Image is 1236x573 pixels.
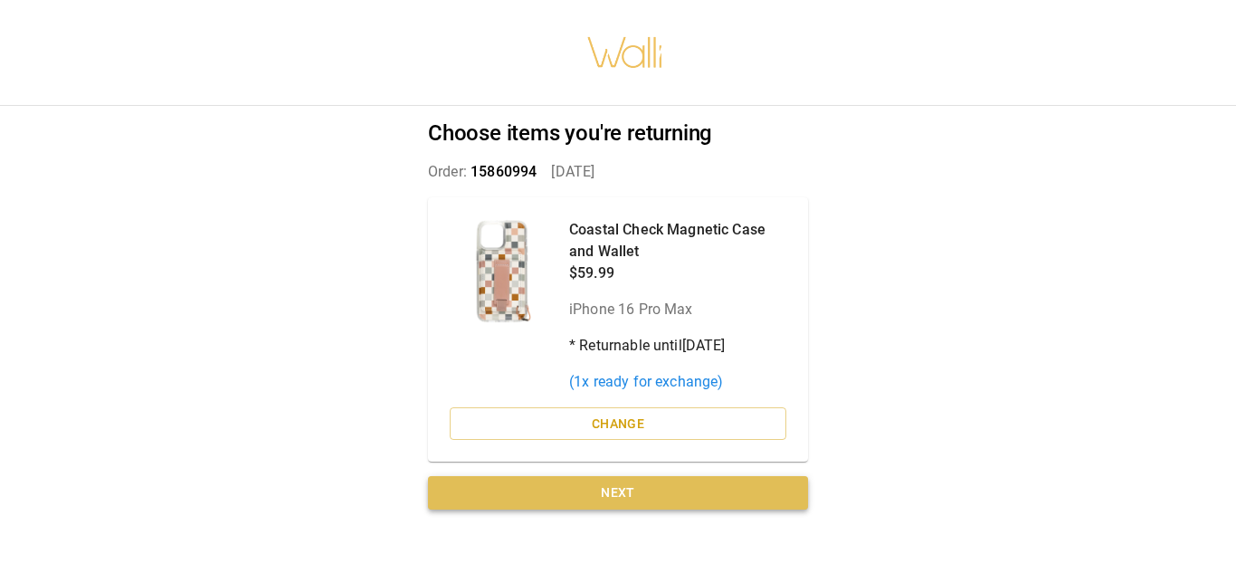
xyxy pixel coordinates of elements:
button: Next [428,476,808,510]
p: iPhone 16 Pro Max [569,299,786,320]
p: Order: [DATE] [428,161,808,183]
h2: Choose items you're returning [428,120,808,147]
img: walli-inc.myshopify.com [586,14,664,91]
p: ( 1 x ready for exchange) [569,371,786,393]
button: Change [450,407,786,441]
p: $59.99 [569,263,786,284]
span: 15860994 [471,163,537,180]
p: * Returnable until [DATE] [569,335,786,357]
p: Coastal Check Magnetic Case and Wallet [569,219,786,263]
